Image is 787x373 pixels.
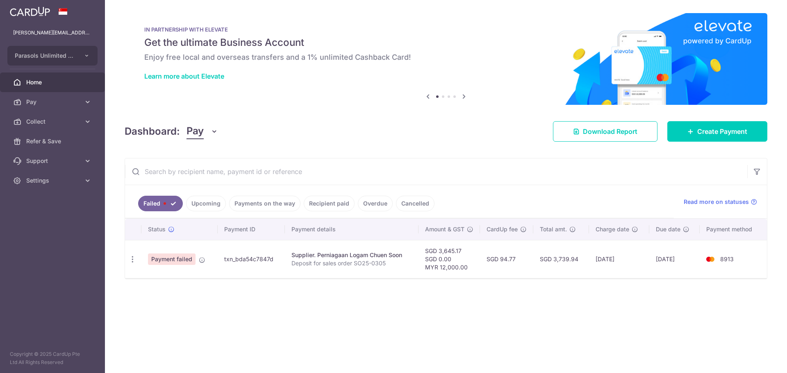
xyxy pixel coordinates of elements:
th: Payment ID [218,219,285,240]
a: Learn more about Elevate [144,72,224,80]
button: Pay [187,124,218,139]
span: Collect [26,118,80,126]
span: Refer & Save [26,137,80,145]
a: Overdue [358,196,393,211]
span: Settings [26,176,80,185]
img: CardUp [10,7,50,16]
span: 8913 [720,255,734,262]
span: Total amt. [540,225,567,233]
p: IN PARTNERSHIP WITH ELEVATE [144,26,748,33]
span: CardUp fee [487,225,518,233]
th: Payment method [700,219,767,240]
td: SGD 3,645.17 SGD 0.00 MYR 12,000.00 [419,240,480,278]
h5: Get the ultimate Business Account [144,36,748,49]
img: Renovation banner [125,13,767,105]
a: Read more on statuses [684,198,757,206]
span: Status [148,225,166,233]
td: SGD 3,739.94 [533,240,589,278]
td: txn_bda54c7847d [218,240,285,278]
span: Payment failed [148,253,196,265]
a: Payments on the way [229,196,300,211]
p: [PERSON_NAME][EMAIL_ADDRESS][DOMAIN_NAME] [13,29,92,37]
td: [DATE] [649,240,700,278]
span: Pay [26,98,80,106]
a: Upcoming [186,196,226,211]
span: Read more on statuses [684,198,749,206]
span: Charge date [596,225,629,233]
a: Download Report [553,121,657,142]
a: Failed [138,196,183,211]
h4: Dashboard: [125,124,180,139]
a: Create Payment [667,121,767,142]
td: [DATE] [589,240,649,278]
a: Cancelled [396,196,434,211]
button: Parasols Unlimited Pte Ltd [7,46,98,66]
div: Supplier. Perniagaan Logam Chuen Soon [291,251,412,259]
span: Create Payment [697,127,747,136]
th: Payment details [285,219,419,240]
p: Deposit for sales order SO25-0305 [291,259,412,267]
a: Recipient paid [304,196,355,211]
input: Search by recipient name, payment id or reference [125,158,747,185]
span: Due date [656,225,680,233]
span: Download Report [583,127,637,136]
span: Support [26,157,80,165]
h6: Enjoy free local and overseas transfers and a 1% unlimited Cashback Card! [144,52,748,62]
img: Bank Card [702,254,719,264]
span: Amount & GST [425,225,464,233]
span: Pay [187,124,204,139]
span: Home [26,78,80,86]
span: Parasols Unlimited Pte Ltd [15,52,75,60]
td: SGD 94.77 [480,240,533,278]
